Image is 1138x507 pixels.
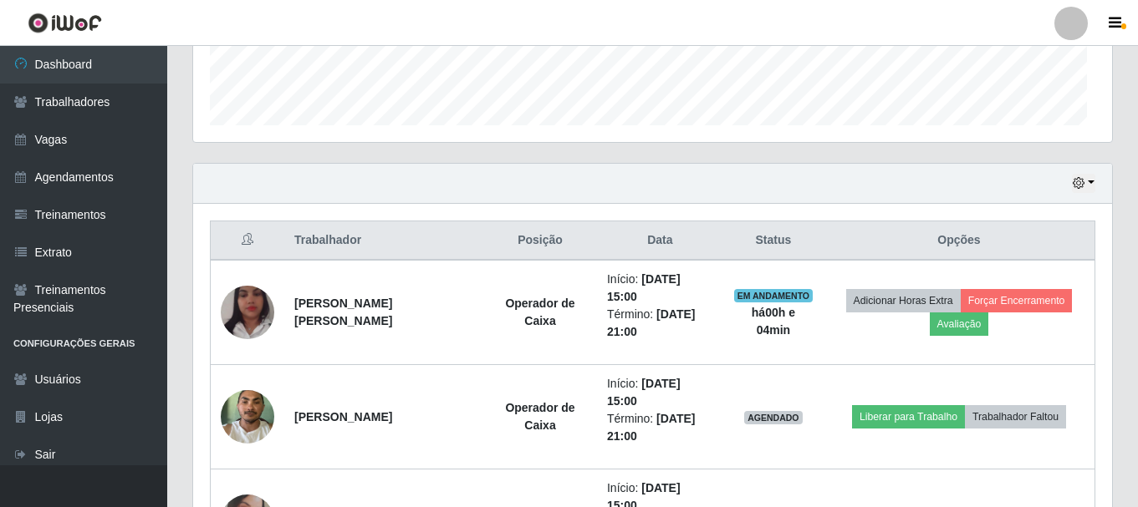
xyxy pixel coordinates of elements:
[607,271,713,306] li: Início:
[607,410,713,445] li: Término:
[930,312,989,336] button: Avaliação
[505,297,574,327] strong: Operador de Caixa
[607,272,681,303] time: [DATE] 15:00
[221,265,274,360] img: 1679715378616.jpeg
[294,410,392,423] strong: [PERSON_NAME]
[734,289,814,302] span: EM ANDAMENTO
[28,13,102,33] img: CoreUI Logo
[597,221,723,261] th: Data
[607,306,713,341] li: Término:
[607,375,713,410] li: Início:
[744,411,803,424] span: AGENDADO
[961,289,1073,312] button: Forçar Encerramento
[505,401,574,432] strong: Operador de Caixa
[284,221,483,261] th: Trabalhador
[752,306,795,337] strong: há 00 h e 04 min
[221,381,274,452] img: 1737051124467.jpeg
[607,377,681,408] time: [DATE] 15:00
[846,289,961,312] button: Adicionar Horas Extra
[965,405,1066,428] button: Trabalhador Faltou
[824,221,1095,261] th: Opções
[852,405,965,428] button: Liberar para Trabalho
[483,221,597,261] th: Posição
[723,221,824,261] th: Status
[294,297,392,327] strong: [PERSON_NAME] [PERSON_NAME]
